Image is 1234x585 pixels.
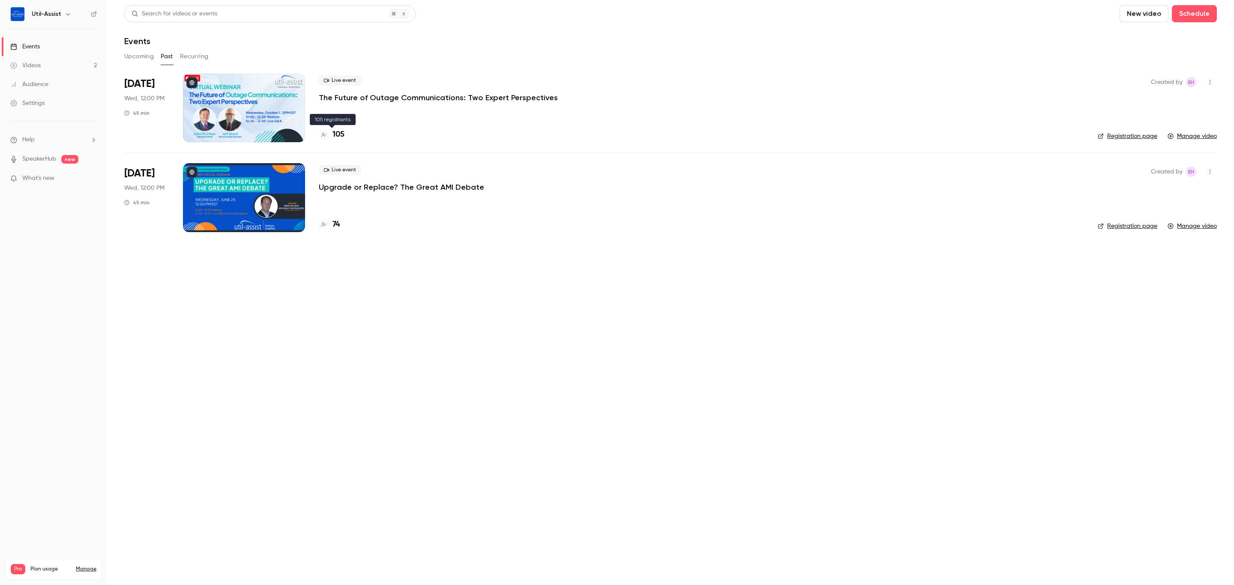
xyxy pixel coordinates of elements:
a: Manage video [1168,132,1217,140]
button: Upcoming [124,50,154,63]
span: [DATE] [124,167,155,180]
h6: Util-Assist [32,10,61,18]
button: Past [161,50,173,63]
div: Audience [10,80,48,89]
span: Help [22,135,35,144]
span: Wed, 12:00 PM [124,184,165,192]
div: Events [10,42,40,51]
span: Emily Henderson [1186,77,1196,87]
span: What's new [22,174,54,183]
button: New video [1120,5,1168,22]
a: 74 [319,219,340,230]
img: Util-Assist [11,7,24,21]
h1: Events [124,36,150,46]
a: SpeakerHub [22,155,56,164]
div: Videos [10,61,41,70]
span: Live event [319,165,361,175]
span: Pro [11,564,25,574]
div: Search for videos or events [132,9,217,18]
span: Created by [1151,167,1183,177]
div: Oct 1 Wed, 12:00 PM (America/Toronto) [124,74,169,142]
li: help-dropdown-opener [10,135,97,144]
a: Registration page [1098,222,1157,230]
a: Registration page [1098,132,1157,140]
a: Upgrade or Replace? The Great AMI Debate [319,182,484,192]
span: new [61,155,78,164]
div: 45 min [124,199,150,206]
button: Schedule [1172,5,1217,22]
h4: 105 [332,129,344,140]
span: Created by [1151,77,1183,87]
span: Plan usage [30,566,71,573]
h4: 74 [332,219,340,230]
a: 105 [319,129,344,140]
span: [DATE] [124,77,155,91]
span: Wed, 12:00 PM [124,94,165,103]
div: 45 min [124,110,150,116]
button: Recurring [180,50,209,63]
span: EH [1188,77,1194,87]
span: Emily Henderson [1186,167,1196,177]
a: Manage [76,566,96,573]
div: Jun 25 Wed, 12:00 PM (America/Toronto) [124,163,169,232]
span: Live event [319,75,361,86]
div: Settings [10,99,45,107]
a: The Future of Outage Communications: Two Expert Perspectives [319,93,558,103]
span: EH [1188,167,1194,177]
a: Manage video [1168,222,1217,230]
